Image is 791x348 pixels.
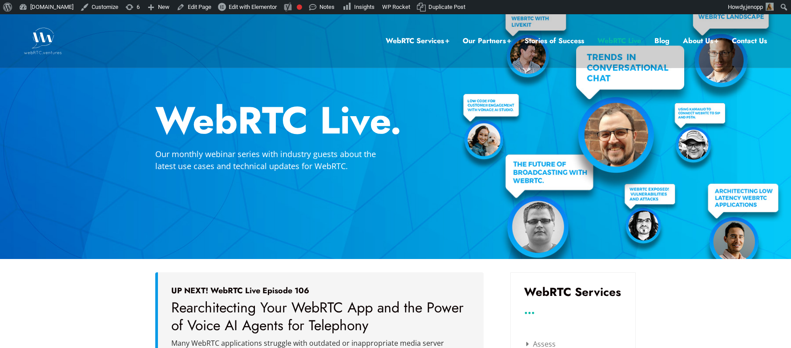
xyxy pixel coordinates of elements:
[683,35,718,47] a: About Us
[171,286,470,295] h5: UP NEXT! WebRTC Live Episode 106
[155,148,395,172] p: Our monthly webinar series with industry guests about the latest use cases and technical updates ...
[354,4,375,10] span: Insights
[732,35,767,47] a: Contact Us
[171,297,464,336] span: Rearchitecting Your WebRTC App and the Power of Voice AI Agents for Telephony
[229,4,277,10] span: Edit with Elementor
[525,35,584,47] a: Stories of Success
[463,35,511,47] a: Our Partners
[524,286,622,298] h3: WebRTC Services
[24,28,62,54] img: WebRTC.ventures
[386,35,449,47] a: WebRTC Services
[746,4,763,10] span: jenopp
[297,4,302,10] div: Needs improvement
[597,35,641,47] a: WebRTC Live
[155,101,636,139] h2: WebRTC Live.
[654,35,670,47] a: Blog
[524,307,622,313] h3: ...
